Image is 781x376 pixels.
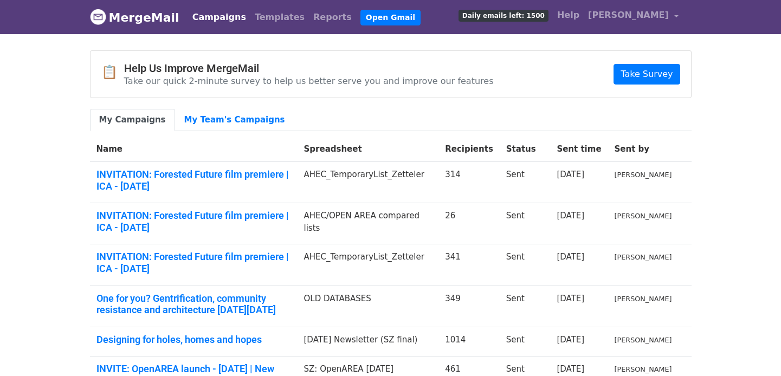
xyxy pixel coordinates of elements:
a: [DATE] [557,294,584,303]
a: Take Survey [614,64,680,85]
td: 349 [438,286,500,327]
a: [DATE] [557,170,584,179]
small: [PERSON_NAME] [615,171,672,179]
td: AHEC/OPEN AREA compared lists [298,203,439,244]
a: [DATE] [557,252,584,262]
th: Recipients [438,137,500,162]
small: [PERSON_NAME] [615,212,672,220]
small: [PERSON_NAME] [615,253,672,261]
a: Designing for holes, homes and hopes [96,334,291,346]
th: Status [500,137,551,162]
td: AHEC_TemporaryList_Zetteler [298,162,439,203]
small: [PERSON_NAME] [615,365,672,373]
a: MergeMail [90,6,179,29]
td: AHEC_TemporaryList_Zetteler [298,244,439,286]
td: Sent [500,203,551,244]
td: [DATE] Newsletter (SZ final) [298,327,439,356]
a: INVITATION: Forested Future film premiere | ICA - [DATE] [96,168,291,192]
a: [DATE] [557,364,584,374]
a: Campaigns [188,7,250,28]
a: INVITATION: Forested Future film premiere | ICA - [DATE] [96,251,291,274]
td: 341 [438,244,500,286]
p: Take our quick 2-minute survey to help us better serve you and improve our features [124,75,494,87]
td: 1014 [438,327,500,356]
a: Help [553,4,584,26]
small: [PERSON_NAME] [615,336,672,344]
td: OLD DATABASES [298,286,439,327]
th: Sent by [608,137,679,162]
th: Spreadsheet [298,137,439,162]
a: Reports [309,7,356,28]
td: Sent [500,286,551,327]
a: My Team's Campaigns [175,109,294,131]
a: One for you? Gentrification, community resistance and architecture [DATE][DATE] [96,293,291,316]
a: [DATE] [557,211,584,221]
span: 📋 [101,64,124,80]
small: [PERSON_NAME] [615,295,672,303]
a: My Campaigns [90,109,175,131]
th: Sent time [550,137,608,162]
td: Sent [500,244,551,286]
a: Open Gmail [360,10,421,25]
a: INVITATION: Forested Future film premiere | ICA - [DATE] [96,210,291,233]
a: [DATE] [557,335,584,345]
td: Sent [500,327,551,356]
a: [PERSON_NAME] [584,4,682,30]
td: 314 [438,162,500,203]
td: Sent [500,162,551,203]
th: Name [90,137,298,162]
span: [PERSON_NAME] [588,9,669,22]
a: Templates [250,7,309,28]
img: MergeMail logo [90,9,106,25]
td: 26 [438,203,500,244]
span: Daily emails left: 1500 [459,10,548,22]
a: Daily emails left: 1500 [454,4,553,26]
h4: Help Us Improve MergeMail [124,62,494,75]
